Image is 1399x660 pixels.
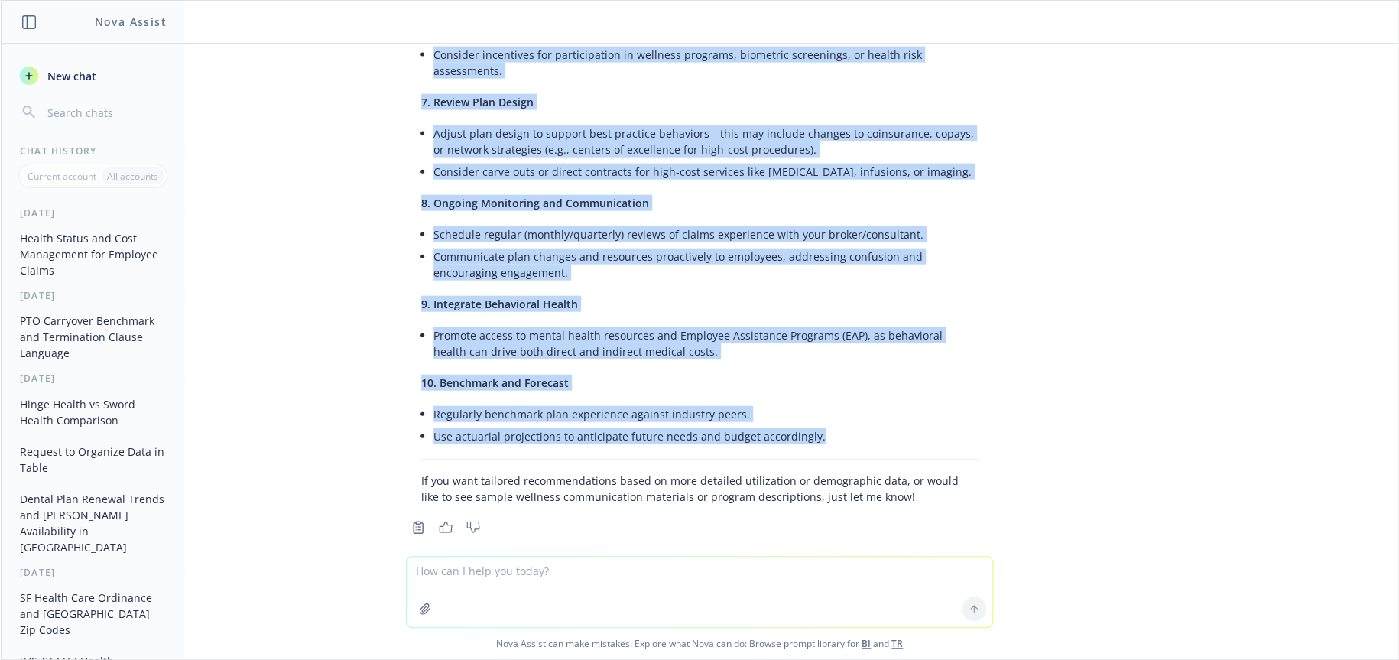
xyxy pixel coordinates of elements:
h1: Nova Assist [95,14,167,30]
a: BI [862,637,871,650]
li: Regularly benchmark plan experience against industry peers. [433,403,978,425]
span: 9. Integrate Behavioral Health [421,297,578,311]
a: TR [891,637,903,650]
span: 8. Ongoing Monitoring and Communication [421,196,649,210]
div: [DATE] [2,372,184,385]
button: Hinge Health vs Sword Health Comparison [14,392,172,433]
button: Thumbs down [461,517,485,538]
li: Communicate plan changes and resources proactively to employees, addressing confusion and encoura... [433,245,978,284]
li: Schedule regular (monthly/quarterly) reviews of claims experience with your broker/consultant. [433,223,978,245]
span: New chat [44,68,96,84]
div: [DATE] [2,566,184,579]
li: Promote access to mental health resources and Employee Assistance Programs (EAP), as behavioral h... [433,324,978,363]
button: SF Health Care Ordinance and [GEOGRAPHIC_DATA] Zip Codes [14,585,172,642]
li: Consider incentives for participation in wellness programs, biometric screenings, or health risk ... [433,44,978,82]
li: Use actuarial projections to anticipate future needs and budget accordingly. [433,425,978,447]
li: Adjust plan design to support best practice behaviors—this may include changes to coinsurance, co... [433,122,978,161]
button: PTO Carryover Benchmark and Termination Clause Language [14,308,172,366]
button: Request to Organize Data in Table [14,439,172,480]
svg: Copy to clipboard [411,521,425,535]
div: [DATE] [2,206,184,219]
input: Search chats [44,102,166,123]
p: Current account [28,170,96,183]
li: Consider carve outs or direct contracts for high-cost services like [MEDICAL_DATA], infusions, or... [433,161,978,183]
span: Nova Assist can make mistakes. Explore what Nova can do: Browse prompt library for and [7,628,1392,659]
button: Health Status and Cost Management for Employee Claims [14,226,172,283]
p: If you want tailored recommendations based on more detailed utilization or demographic data, or w... [421,473,978,505]
p: All accounts [107,170,158,183]
span: 10. Benchmark and Forecast [421,376,569,390]
span: 7. Review Plan Design [421,95,534,109]
button: Dental Plan Renewal Trends and [PERSON_NAME] Availability in [GEOGRAPHIC_DATA] [14,486,172,560]
div: Chat History [2,145,184,158]
div: [DATE] [2,289,184,302]
button: New chat [14,62,172,89]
